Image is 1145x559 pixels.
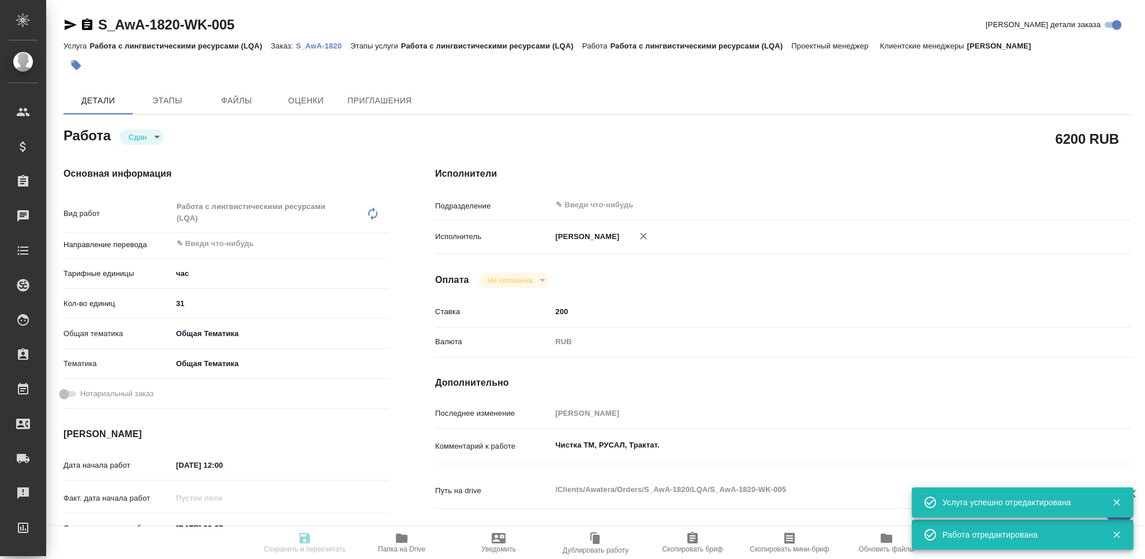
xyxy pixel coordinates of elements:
p: S_AwA-1820 [296,42,350,50]
button: Обновить файлы [838,527,935,559]
p: Валюта [435,336,551,348]
p: Срок завершения работ [63,523,172,534]
button: Добавить тэг [63,53,89,78]
p: Подразделение [435,200,551,212]
div: Работа отредактирована [942,529,1095,541]
p: Работа с лингвистическими ресурсами (LQA) [401,42,582,50]
button: Закрыть [1105,497,1128,508]
p: Дата начала работ [63,460,172,471]
span: [PERSON_NAME] детали заказа [986,19,1101,31]
span: Сохранить и пересчитать [264,545,346,553]
p: Заказ: [271,42,295,50]
button: Дублировать работу [547,527,644,559]
input: ✎ Введи что-нибудь [555,198,1032,212]
button: Удалить исполнителя [631,223,656,249]
p: Работа [582,42,611,50]
button: Уведомить [450,527,547,559]
p: Клиентские менеджеры [880,42,967,50]
p: Услуга [63,42,89,50]
span: Нотариальный заказ [80,388,154,400]
input: ✎ Введи что-нибудь [551,303,1074,320]
span: Приглашения [347,94,412,108]
button: Закрыть [1105,530,1128,540]
button: Open [1068,204,1070,206]
h4: [PERSON_NAME] [63,427,389,441]
span: Папка на Drive [378,545,425,553]
p: Общая тематика [63,328,172,340]
button: Сохранить и пересчитать [256,527,353,559]
div: Сдан [119,129,164,145]
span: Файлы [209,94,264,108]
span: Уведомить [481,545,516,553]
span: Скопировать бриф [662,545,723,553]
textarea: Чистка ТМ, РУСАЛ, Трактат. [551,435,1074,455]
h2: Работа [63,124,111,145]
input: ✎ Введи что-нибудь [172,457,273,474]
span: Дублировать работу [563,546,628,554]
button: Скопировать ссылку [80,18,94,32]
p: Последнее изменение [435,408,551,419]
span: Этапы [140,94,195,108]
p: Работа с лингвистическими ресурсами (LQA) [89,42,271,50]
p: Исполнитель [435,231,551,243]
h4: Исполнители [435,167,1132,181]
p: Работа с лингвистическими ресурсами (LQA) [610,42,791,50]
input: Пустое поле [551,405,1074,422]
input: ✎ Введи что-нибудь [175,237,347,251]
p: Комментарий к работе [435,441,551,452]
input: Пустое поле [172,490,273,506]
p: [PERSON_NAME] [967,42,1040,50]
div: Услуга успешно отредактирована [942,497,1095,508]
div: Общая Тематика [172,324,389,344]
div: RUB [551,332,1074,352]
input: ✎ Введи что-нибудь [172,295,389,312]
p: [PERSON_NAME] [551,231,619,243]
span: Скопировать мини-бриф [750,545,829,553]
button: Скопировать ссылку для ЯМессенджера [63,18,77,32]
p: Этапы услуги [350,42,401,50]
span: Детали [70,94,126,108]
p: Тарифные единицы [63,268,172,279]
input: ✎ Введи что-нибудь [172,520,273,536]
textarea: /Clients/Awatera/Orders/S_AwA-1820/LQA/S_AwA-1820-WK-005 [551,480,1074,500]
span: Оценки [278,94,334,108]
h2: 6200 RUB [1056,129,1119,148]
p: Факт. дата начала работ [63,493,172,504]
button: Скопировать бриф [644,527,741,559]
div: Сдан [478,273,549,288]
a: S_AwA-1820 [296,40,350,50]
p: Ставка [435,306,551,318]
p: Путь на drive [435,485,551,497]
h4: Дополнительно [435,376,1132,390]
button: Не оплачена [484,275,536,285]
div: час [172,264,389,284]
h4: Основная информация [63,167,389,181]
a: S_AwA-1820-WK-005 [98,17,234,32]
p: Тематика [63,358,172,370]
p: Вид работ [63,208,172,219]
p: Кол-во единиц [63,298,172,310]
p: Направление перевода [63,239,172,251]
h4: Оплата [435,273,469,287]
button: Сдан [125,132,150,142]
p: Проектный менеджер [791,42,871,50]
button: Open [383,243,385,245]
div: Общая Тематика [172,354,389,374]
button: Скопировать мини-бриф [741,527,838,559]
span: Обновить файлы [859,545,915,553]
button: Папка на Drive [353,527,450,559]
